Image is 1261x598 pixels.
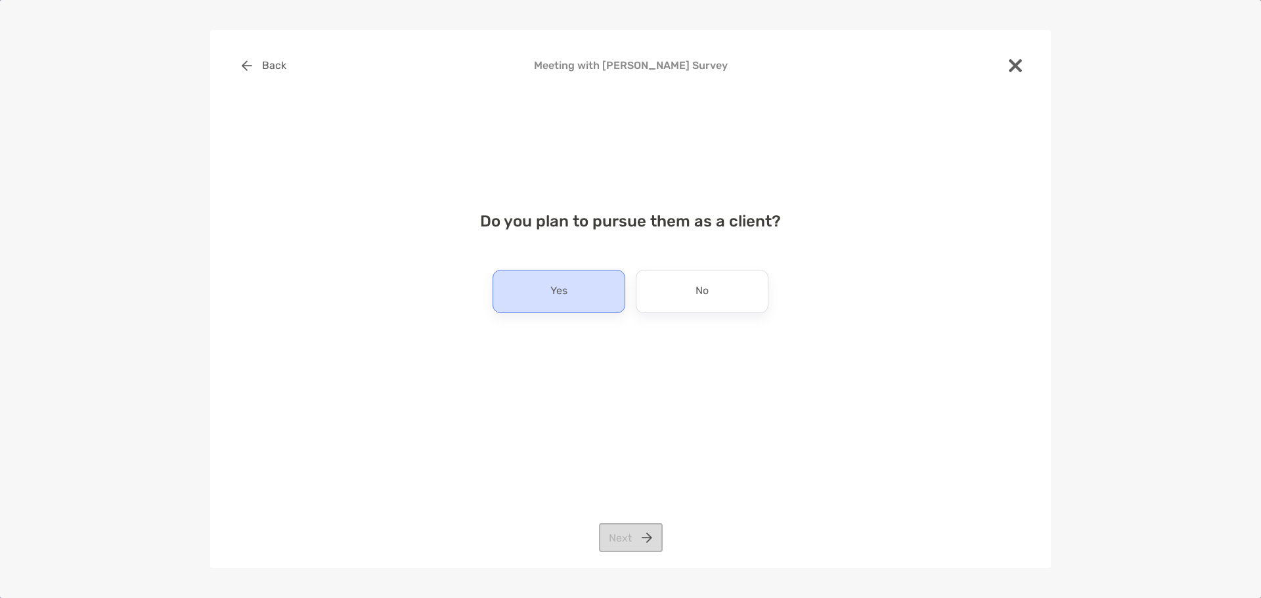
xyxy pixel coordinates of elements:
img: button icon [242,60,252,71]
p: No [696,281,709,302]
p: Yes [550,281,567,302]
img: close modal [1009,59,1022,72]
h4: Meeting with [PERSON_NAME] Survey [231,59,1030,72]
button: Back [231,51,296,80]
h4: Do you plan to pursue them as a client? [231,212,1030,230]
